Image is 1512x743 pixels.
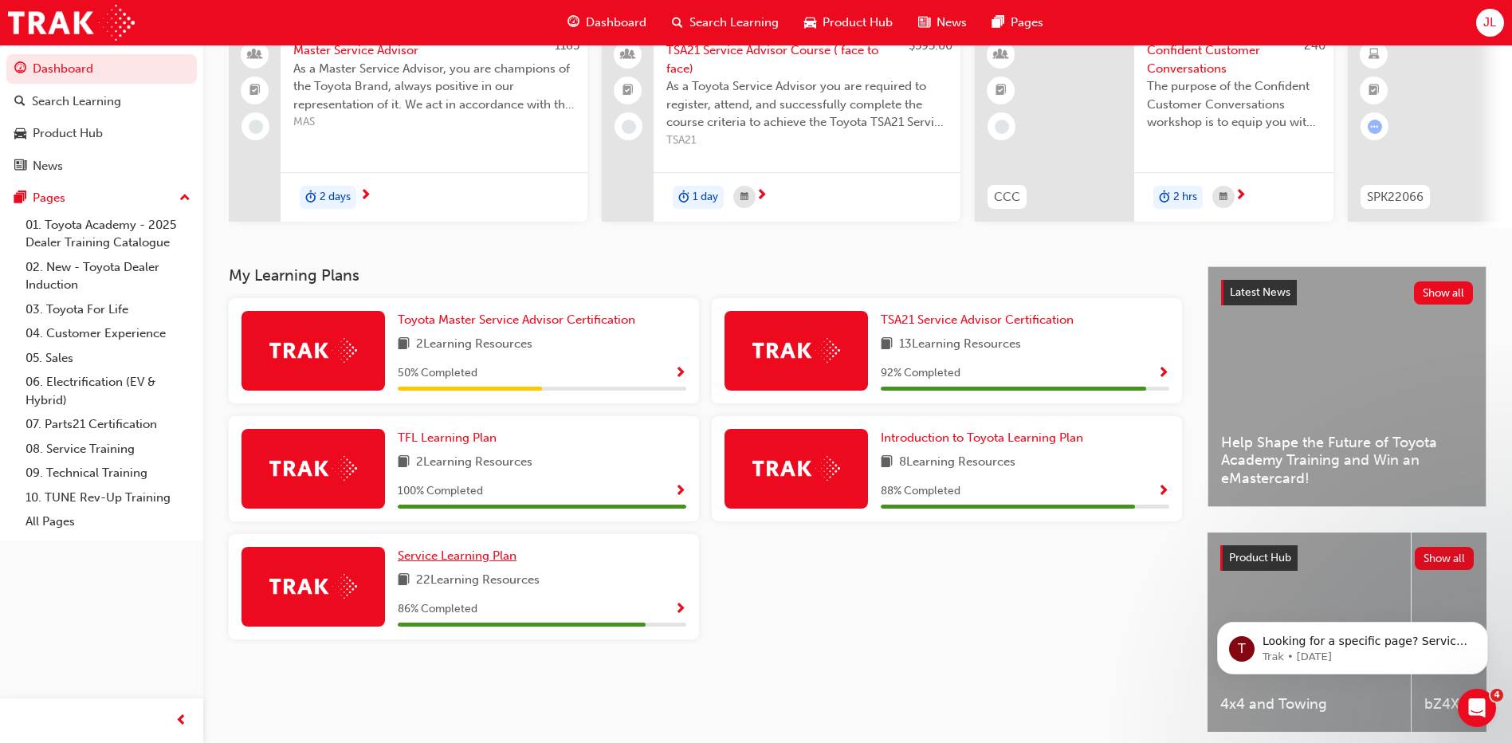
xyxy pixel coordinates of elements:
[992,13,1004,33] span: pages-icon
[1208,266,1486,507] a: Latest NewsShow allHelp Shape the Future of Toyota Academy Training and Win an eMastercard!
[14,191,26,206] span: pages-icon
[740,187,748,207] span: calendar-icon
[804,13,816,33] span: car-icon
[19,297,197,322] a: 03. Toyota For Life
[899,335,1021,355] span: 13 Learning Resources
[6,119,197,148] a: Product Hub
[398,482,483,501] span: 100 % Completed
[6,183,197,213] button: Pages
[881,311,1080,329] a: TSA21 Service Advisor Certification
[881,313,1074,327] span: TSA21 Service Advisor Certification
[674,482,686,501] button: Show Progress
[622,45,634,65] span: people-icon
[14,127,26,141] span: car-icon
[359,189,371,203] span: next-icon
[398,335,410,355] span: book-icon
[674,600,686,619] button: Show Progress
[19,213,197,255] a: 01. Toyota Academy - 2025 Dealer Training Catalogue
[1229,551,1291,564] span: Product Hub
[14,159,26,174] span: news-icon
[269,338,357,363] img: Trak
[752,338,840,363] img: Trak
[19,509,197,534] a: All Pages
[996,45,1007,65] span: learningResourceType_INSTRUCTOR_LED-icon
[19,412,197,437] a: 07. Parts21 Certification
[666,132,948,150] span: TSA21
[1368,120,1382,134] span: learningRecordVerb_ATTEMPT-icon
[567,13,579,33] span: guage-icon
[33,189,65,207] div: Pages
[1220,695,1398,714] span: 4x4 and Towing
[175,711,187,731] span: prev-icon
[33,124,103,143] div: Product Hub
[19,486,197,510] a: 10. TUNE Rev-Up Training
[881,429,1090,447] a: Introduction to Toyota Learning Plan
[674,367,686,381] span: Show Progress
[398,547,523,565] a: Service Learning Plan
[33,157,63,175] div: News
[1483,14,1496,32] span: JL
[1221,280,1473,305] a: Latest NewsShow all
[1011,14,1043,32] span: Pages
[1369,45,1380,65] span: learningResourceType_ELEARNING-icon
[1220,545,1474,571] a: Product HubShow all
[659,6,791,39] a: search-iconSearch Learning
[881,453,893,473] span: book-icon
[756,189,768,203] span: next-icon
[909,38,952,53] span: $595.00
[1147,77,1321,132] span: The purpose of the Confident Customer Conversations workshop is to equip you with tools to commun...
[666,41,948,77] span: TSA21 Service Advisor Course ( face to face)
[996,81,1007,101] span: booktick-icon
[1193,588,1512,700] iframe: Intercom notifications message
[918,13,930,33] span: news-icon
[398,313,635,327] span: Toyota Master Service Advisor Certification
[8,5,135,41] img: Trak
[1173,188,1197,206] span: 2 hrs
[249,120,263,134] span: learningRecordVerb_NONE-icon
[293,41,575,60] span: Master Service Advisor
[674,364,686,383] button: Show Progress
[1157,485,1169,499] span: Show Progress
[975,29,1333,222] a: 240CCCConfident Customer ConversationsThe purpose of the Confident Customer Conversations worksho...
[19,437,197,462] a: 08. Service Training
[32,92,121,111] div: Search Learning
[1490,689,1503,702] span: 4
[1414,281,1474,305] button: Show all
[269,574,357,599] img: Trak
[672,13,683,33] span: search-icon
[6,51,197,183] button: DashboardSearch LearningProduct HubNews
[293,113,575,132] span: MAS
[293,60,575,114] span: As a Master Service Advisor, you are champions of the Toyota Brand, always positive in our repres...
[229,266,1182,285] h3: My Learning Plans
[881,364,960,383] span: 92 % Completed
[622,120,636,134] span: learningRecordVerb_NONE-icon
[1230,285,1290,299] span: Latest News
[229,29,587,222] a: 1185Master Service AdvisorAs a Master Service Advisor, you are champions of the Toyota Brand, alw...
[398,571,410,591] span: book-icon
[398,364,477,383] span: 50 % Completed
[19,321,197,346] a: 04. Customer Experience
[1157,367,1169,381] span: Show Progress
[1369,81,1380,101] span: booktick-icon
[6,87,197,116] a: Search Learning
[1235,189,1247,203] span: next-icon
[1147,41,1321,77] span: Confident Customer Conversations
[179,188,190,209] span: up-icon
[980,6,1056,39] a: pages-iconPages
[555,6,659,39] a: guage-iconDashboard
[689,14,779,32] span: Search Learning
[1157,482,1169,501] button: Show Progress
[937,14,967,32] span: News
[19,370,197,412] a: 06. Electrification (EV & Hybrid)
[1159,187,1170,208] span: duration-icon
[602,29,960,222] a: $595.00TSA21 Service Advisor Course ( face to face)As a Toyota Service Advisor you are required t...
[1415,547,1475,570] button: Show all
[398,429,503,447] a: TFL Learning Plan
[1219,187,1227,207] span: calendar-icon
[1304,38,1325,53] span: 240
